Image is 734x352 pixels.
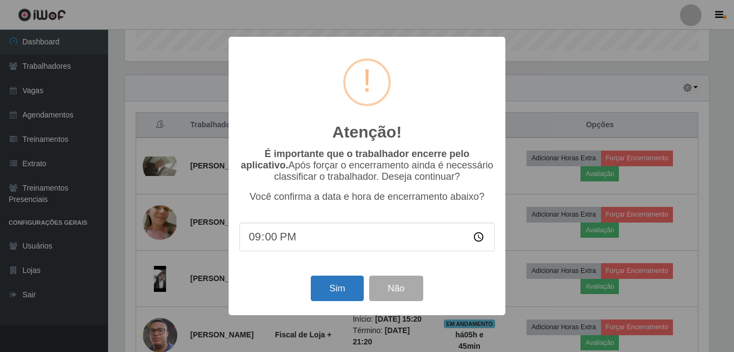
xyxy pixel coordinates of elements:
[311,276,363,301] button: Sim
[241,148,469,171] b: É importante que o trabalhador encerre pelo aplicativo.
[239,148,495,182] p: Após forçar o encerramento ainda é necessário classificar o trabalhador. Deseja continuar?
[239,191,495,203] p: Você confirma a data e hora de encerramento abaixo?
[369,276,423,301] button: Não
[332,122,402,142] h2: Atenção!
